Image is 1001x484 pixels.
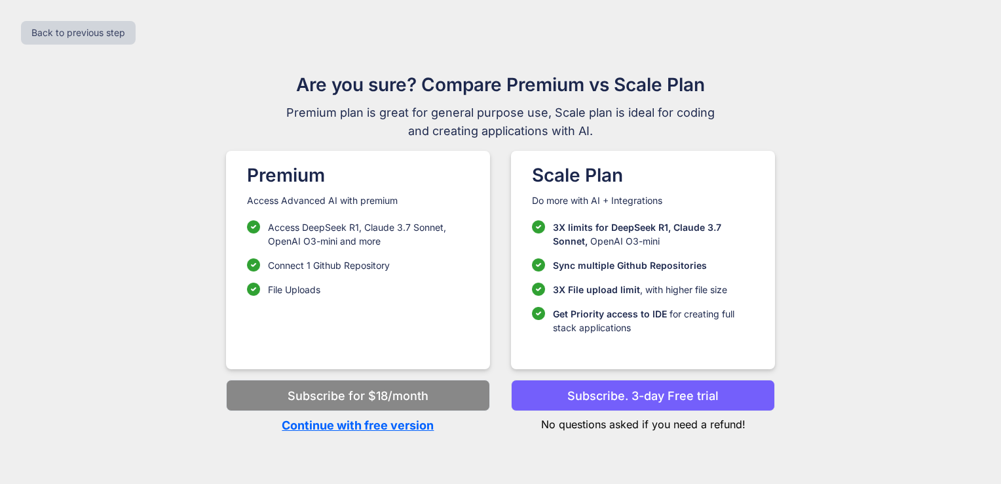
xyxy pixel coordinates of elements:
[21,21,136,45] button: Back to previous step
[268,220,469,248] p: Access DeepSeek R1, Claude 3.7 Sonnet, OpenAI O3-mini and more
[511,380,775,411] button: Subscribe. 3-day Free trial
[280,104,721,140] span: Premium plan is great for general purpose use, Scale plan is ideal for coding and creating applic...
[247,283,260,296] img: checklist
[268,258,390,272] p: Connect 1 Github Repository
[553,284,640,295] span: 3X File upload limit
[553,308,667,319] span: Get Priority access to IDE
[553,220,754,248] p: OpenAI O3-mini
[226,380,490,411] button: Subscribe for $18/month
[532,194,754,207] p: Do more with AI + Integrations
[268,283,320,296] p: File Uploads
[247,194,469,207] p: Access Advanced AI with premium
[553,222,721,247] span: 3X limits for DeepSeek R1, Claude 3.7 Sonnet,
[288,387,428,405] p: Subscribe for $18/month
[553,283,727,296] p: , with higher file size
[567,387,719,405] p: Subscribe. 3-day Free trial
[511,411,775,432] p: No questions asked if you need a refund!
[247,161,469,189] h1: Premium
[532,258,545,272] img: checklist
[247,220,260,233] img: checklist
[280,71,721,98] h1: Are you sure? Compare Premium vs Scale Plan
[553,307,754,334] p: for creating full stack applications
[532,307,545,320] img: checklist
[553,258,707,272] p: Sync multiple Github Repositories
[532,283,545,296] img: checklist
[532,220,545,233] img: checklist
[532,161,754,189] h1: Scale Plan
[226,416,490,434] p: Continue with free version
[247,258,260,272] img: checklist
